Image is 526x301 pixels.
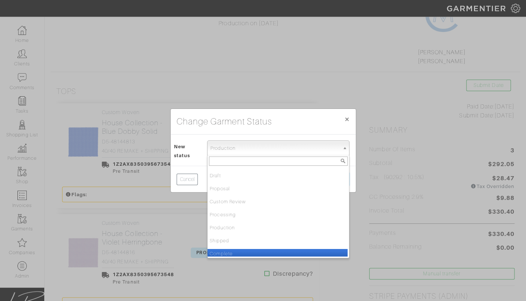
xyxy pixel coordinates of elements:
li: Shipped [207,236,348,245]
span: Production [210,141,339,156]
li: Production [207,223,348,232]
li: Processing [207,210,348,219]
span: New status [174,141,190,161]
li: Custom Review [207,197,348,206]
li: Complete [207,249,348,258]
h4: Change Garment Status [177,115,272,128]
button: Cancel [177,174,198,185]
li: Proposal [207,184,348,193]
li: Draft [207,171,348,180]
